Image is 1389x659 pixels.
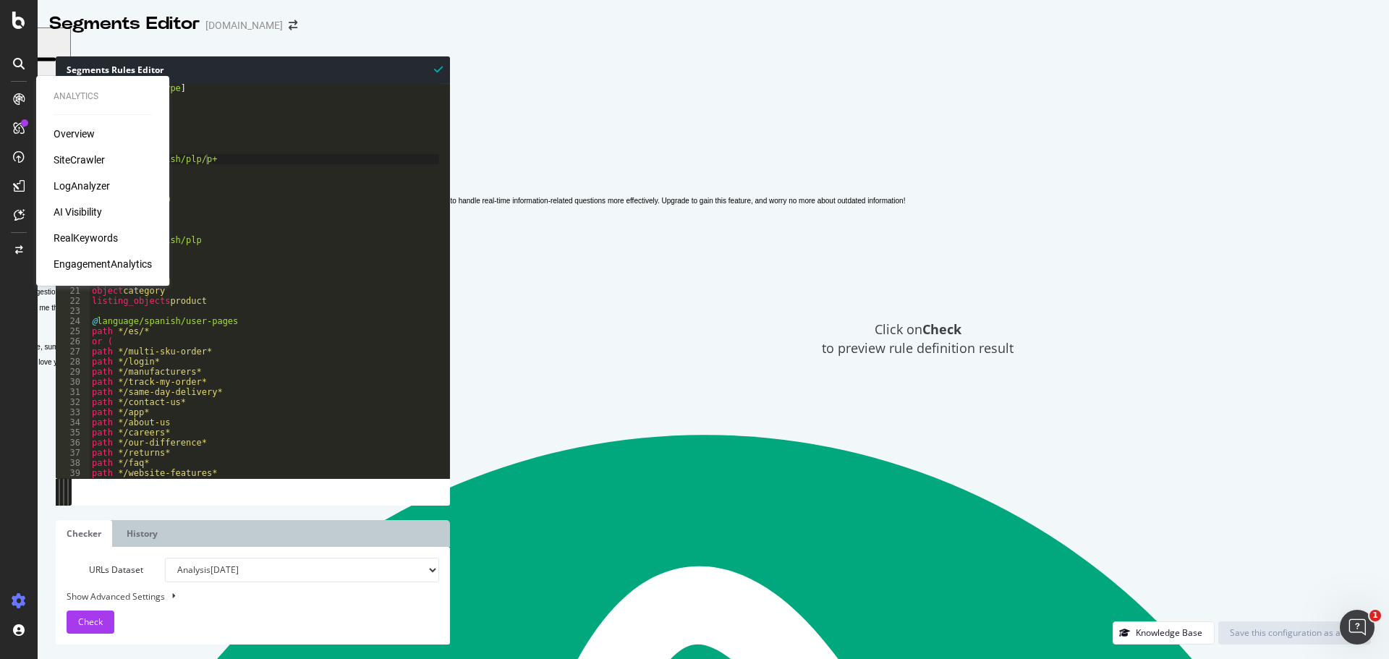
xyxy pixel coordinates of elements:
[56,357,90,367] div: 28
[56,478,90,488] div: 40
[54,153,105,167] a: SiteCrawler
[67,611,114,634] button: Check
[56,417,90,428] div: 34
[54,90,152,103] div: Analytics
[56,296,90,306] div: 22
[49,12,200,36] div: Segments Editor
[56,316,90,326] div: 24
[54,179,110,193] a: LogAnalyzer
[56,367,90,377] div: 29
[434,62,443,76] span: Syntax is valid
[205,18,283,33] div: [DOMAIN_NAME]
[822,320,1014,357] span: Click on to preview rule definition result
[56,397,90,407] div: 32
[1369,610,1381,621] span: 1
[56,407,90,417] div: 33
[56,590,428,603] div: Show Advanced Settings
[56,428,90,438] div: 35
[1230,626,1359,639] div: Save this configuration as active
[56,387,90,397] div: 31
[56,56,450,83] div: Segments Rules Editor
[56,346,90,357] div: 27
[56,468,90,478] div: 39
[1340,610,1375,645] iframe: Intercom live chat
[56,286,90,296] div: 21
[56,377,90,387] div: 30
[54,127,95,141] a: Overview
[56,448,90,458] div: 37
[116,520,169,547] a: History
[1136,626,1202,639] div: Knowledge Base
[56,558,154,582] label: URLs Dataset
[1113,621,1215,645] button: Knowledge Base
[56,326,90,336] div: 25
[54,257,152,271] a: EngagementAnalytics
[1218,621,1371,645] button: Save this configuration as active
[56,458,90,468] div: 38
[56,306,90,316] div: 23
[54,231,118,245] a: RealKeywords
[78,616,103,628] span: Check
[1113,626,1215,639] a: Knowledge Base
[289,20,297,30] div: arrow-right-arrow-left
[922,320,961,338] strong: Check
[54,205,102,219] a: AI Visibility
[56,438,90,448] div: 36
[56,336,90,346] div: 26
[56,520,112,547] a: Checker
